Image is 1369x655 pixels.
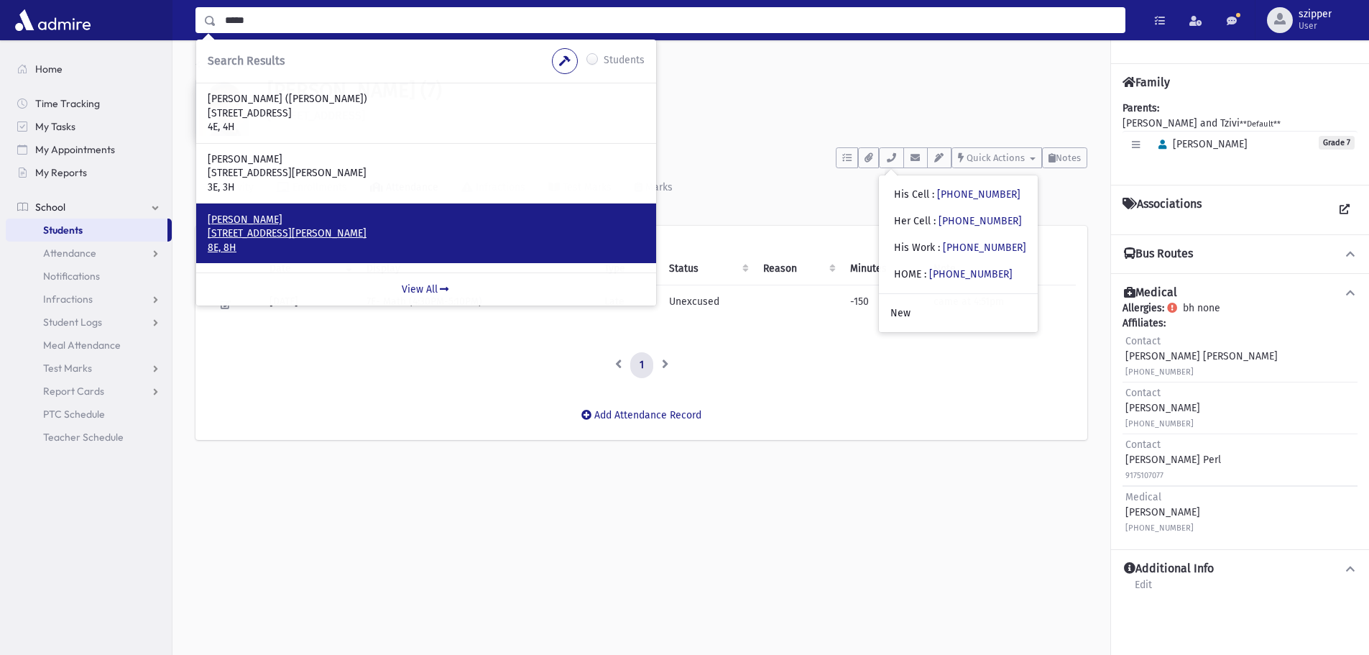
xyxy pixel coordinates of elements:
a: Report Cards [6,380,172,403]
h1: [PERSON_NAME] (7) [267,78,1087,103]
p: 3E, 3H [208,180,645,195]
a: Edit [1134,577,1153,603]
span: Meal Attendance [43,339,121,352]
h4: Medical [1124,285,1177,301]
a: [PHONE_NUMBER] [929,268,1013,280]
b: Parents: [1123,102,1159,114]
div: [PERSON_NAME] [1125,490,1200,535]
a: Students [6,219,167,242]
h4: Associations [1123,197,1202,223]
p: [STREET_ADDRESS] [208,106,645,121]
button: Notes [1042,147,1087,168]
img: w== [195,78,253,136]
span: Contact [1125,439,1161,451]
span: : [938,242,940,254]
a: Notifications [6,265,172,288]
span: My Reports [35,166,87,179]
h4: Additional Info [1124,562,1214,577]
p: 8E, 8H [208,241,645,255]
a: [PHONE_NUMBER] [937,188,1020,201]
p: [STREET_ADDRESS][PERSON_NAME] [208,226,645,241]
p: [PERSON_NAME] [208,152,645,167]
span: Contact [1125,387,1161,399]
span: PTC Schedule [43,408,105,421]
a: Infractions [6,288,172,311]
span: : [924,268,926,280]
a: View all Associations [1332,197,1358,223]
td: Unexcused [660,285,755,324]
div: [PERSON_NAME] and Tzivi [1123,101,1358,173]
small: [PHONE_NUMBER] [1125,523,1194,533]
a: [PHONE_NUMBER] [939,215,1022,227]
span: Home [35,63,63,75]
span: User [1299,20,1332,32]
div: Her Cell [894,214,1022,229]
span: Attendance [43,247,96,260]
span: Notifications [43,270,100,283]
th: Minutes [842,252,926,285]
span: : [934,215,936,227]
a: PTC Schedule [6,403,172,426]
div: [PERSON_NAME] Perl [1125,437,1221,482]
span: My Appointments [35,143,115,156]
button: Bus Routes [1123,247,1358,262]
span: szipper [1299,9,1332,20]
a: School [6,196,172,219]
span: My Tasks [35,120,75,133]
span: Medical [1125,491,1161,503]
span: Search Results [208,54,285,68]
a: Time Tracking [6,92,172,115]
span: Quick Actions [967,152,1025,163]
input: Search [216,7,1125,33]
div: HOME [894,267,1013,282]
p: [PERSON_NAME] ([PERSON_NAME]) [208,92,645,106]
a: My Tasks [6,115,172,138]
h4: Family [1123,75,1170,89]
h4: Bus Routes [1124,247,1193,262]
span: Teacher Schedule [43,431,124,444]
button: Quick Actions [951,147,1042,168]
a: My Appointments [6,138,172,161]
a: Meal Attendance [6,334,172,357]
a: My Reports [6,161,172,184]
a: New [879,300,1038,326]
span: Students [43,224,83,237]
td: -150 [842,285,926,324]
button: Medical [1123,285,1358,301]
a: Students [195,59,247,71]
span: Contact [1125,335,1161,347]
a: [PERSON_NAME] [STREET_ADDRESS][PERSON_NAME] 3E, 3H [208,152,645,195]
a: View All [196,272,656,306]
span: Report Cards [43,385,104,398]
div: [PERSON_NAME] [PERSON_NAME] [1125,334,1278,379]
span: Infractions [43,293,93,306]
span: Time Tracking [35,97,100,110]
span: Grade 7 [1319,136,1355,150]
span: [PERSON_NAME] [1152,138,1248,150]
span: Test Marks [43,362,92,375]
div: His Cell [894,187,1020,202]
a: Test Marks [6,357,172,380]
a: Teacher Schedule [6,426,172,449]
a: [PHONE_NUMBER] [943,242,1026,254]
small: [PHONE_NUMBER] [1125,419,1194,429]
div: [PERSON_NAME] [1125,385,1200,431]
p: 4E, 4H [208,120,645,134]
a: Student Logs [6,311,172,334]
a: Home [6,58,172,81]
small: 9175107077 [1125,471,1163,480]
h6: [STREET_ADDRESS] [267,109,1087,122]
a: 1 [630,352,653,378]
span: Student Logs [43,316,102,329]
div: Marks [642,181,673,193]
th: Status: activate to sort column ascending [660,252,755,285]
span: : [932,188,934,201]
a: Attendance [6,242,172,265]
label: Students [604,52,645,70]
b: Affiliates: [1123,317,1166,329]
button: Add Attendance Record [572,403,711,429]
a: Activity [195,168,265,209]
p: [STREET_ADDRESS][PERSON_NAME] [208,166,645,180]
th: Reason: activate to sort column ascending [755,252,842,285]
small: [PHONE_NUMBER] [1125,367,1194,377]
